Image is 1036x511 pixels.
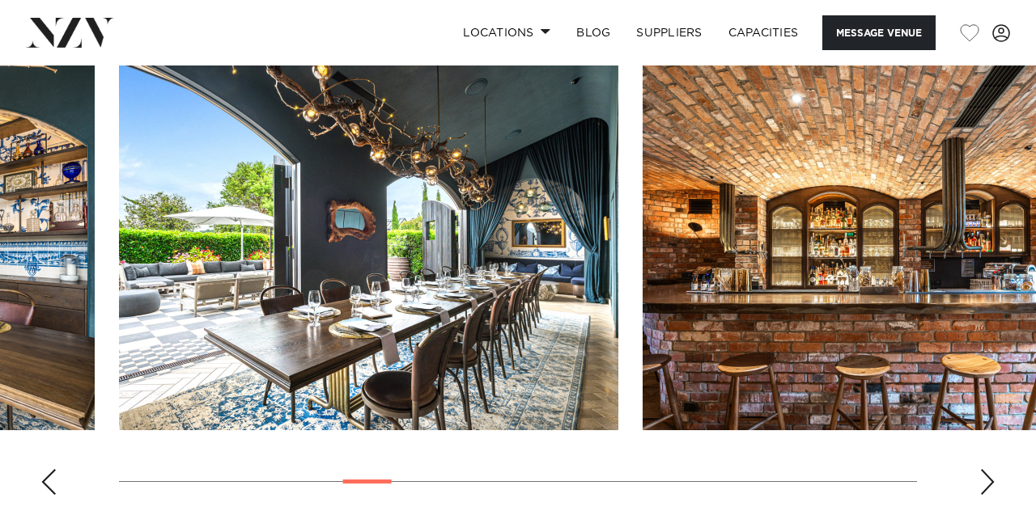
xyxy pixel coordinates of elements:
img: nzv-logo.png [26,18,114,47]
button: Message Venue [822,15,936,50]
a: BLOG [563,15,623,50]
a: Capacities [715,15,812,50]
a: Locations [450,15,563,50]
a: SUPPLIERS [623,15,715,50]
swiper-slide: 8 / 25 [119,64,618,430]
